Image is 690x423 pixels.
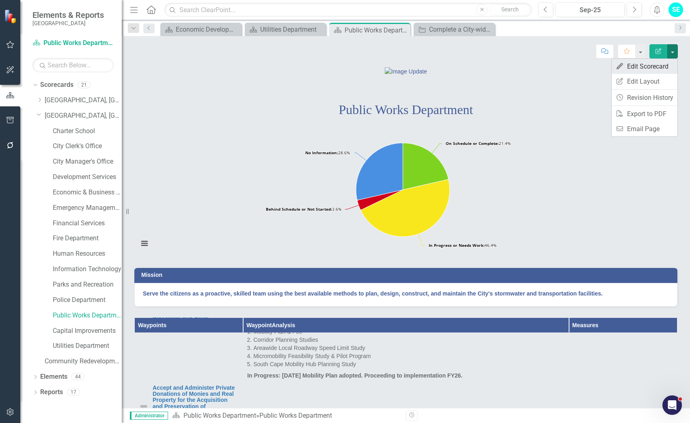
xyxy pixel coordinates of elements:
li: Corridor Planning Studies [253,336,565,344]
span: Search [501,6,519,13]
text: 21.4% [446,140,511,146]
path: Behind Schedule or Not Started, 1. [358,190,403,210]
a: Utilities Department [53,341,122,351]
button: Sep-25 [556,2,625,17]
text: 3.6% [266,206,341,212]
text: 28.6% [305,150,350,155]
input: Search Below... [32,58,114,72]
a: Information Technology [53,265,122,274]
a: Parks and Recreation [53,280,122,289]
a: Public Works Department [183,412,256,419]
a: Elements [40,372,67,382]
path: No Information, 8. [356,143,403,200]
a: Complete a City-wide Needs Assessment to Identify and Respond to the Needs of the City's Growing ... [416,24,493,35]
li: Areawide Local Roadway Speed Limit Study [253,344,565,352]
div: Chart. Highcharts interactive chart. [134,134,677,256]
button: Search [489,4,530,15]
strong: Serve the citizens as a proactive, skilled team using the best available methods to plan, design,... [143,290,603,297]
div: Sep-25 [558,5,622,15]
li: Micromobility Feasibility Study & Pilot Program [253,352,565,360]
a: Financial Services [53,219,122,228]
div: Economic Development [176,24,239,35]
a: Economic & Business Development [53,188,122,197]
tspan: On Schedule or Complete: [446,140,499,146]
small: [GEOGRAPHIC_DATA] [32,20,104,26]
a: Police Department [53,296,122,305]
span: Public Works Department [339,102,473,117]
a: Public Works Department [53,311,122,320]
div: Complete a City-wide Needs Assessment to Identify and Respond to the Needs of the City's Growing ... [429,24,493,35]
div: 17 [67,389,80,396]
a: Edit Scorecard [612,59,677,74]
a: Edit Layout [612,74,677,89]
input: Search ClearPoint... [164,3,532,17]
path: In Progress or Needs Work, 13. [361,179,450,237]
span: Elements & Reports [32,10,104,20]
h3: Mission [141,272,673,278]
a: Utilities Department [247,24,324,35]
svg: Interactive chart [134,134,671,256]
td: Double-Click to Edit Right Click for Context Menu [135,286,243,382]
text: 46.4% [429,242,496,248]
a: City Clerk's Office [53,142,122,151]
button: SE [668,2,683,17]
div: Public Works Department [259,412,332,419]
span: Administrator [130,412,168,420]
iframe: Intercom live chat [662,395,682,415]
a: Revision History [612,90,677,105]
tspan: In Progress or Needs Work: [429,242,485,248]
a: Economic Development [162,24,239,35]
a: Capital Improvements [53,326,122,336]
tspan: No Information: [305,150,338,155]
a: [GEOGRAPHIC_DATA], [GEOGRAPHIC_DATA] Business Initiatives [45,96,122,105]
div: 21 [78,82,91,88]
a: Development Services [53,173,122,182]
strong: In Progress: [DATE] Mobility Plan adopted. Proceeding to implementation FY26. [247,372,462,379]
img: Image Update [385,67,427,76]
a: Scorecards [40,80,73,90]
a: Human Resources [53,249,122,259]
div: Utilities Department [260,24,324,35]
a: [GEOGRAPHIC_DATA], [GEOGRAPHIC_DATA] Strategic Plan [45,111,122,121]
a: Public Works Department [32,39,114,48]
button: View chart menu, Chart [139,238,150,249]
a: Community Redevelopment Area [45,357,122,366]
img: ClearPoint Strategy [4,9,18,23]
div: » [172,411,400,421]
a: Charter School [53,127,122,136]
li: South Cape Mobility Hub Planning Study [253,360,565,368]
div: Public Works Department [345,25,408,35]
a: City Manager's Office [53,157,122,166]
div: 44 [71,373,84,380]
path: On Schedule or Complete, 6. [403,143,448,190]
td: Double-Click to Edit [243,286,569,382]
tspan: Behind Schedule or Not Started: [266,206,332,212]
a: Reports [40,388,63,397]
a: Fire Department [53,234,122,243]
a: Export to PDF [612,106,677,121]
a: Emergency Management & Resilience [53,203,122,213]
a: Email Page [612,121,677,136]
img: Not Defined [139,401,149,411]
